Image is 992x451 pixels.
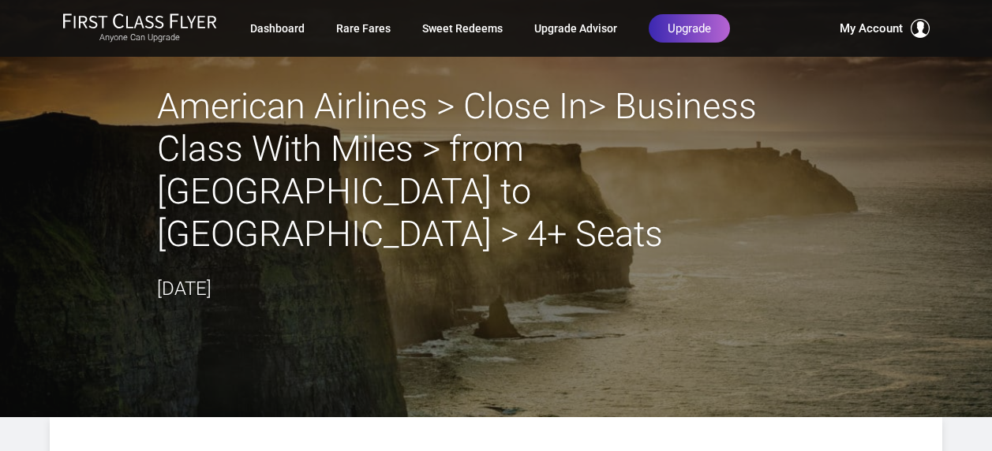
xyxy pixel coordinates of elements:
[649,14,730,43] a: Upgrade
[422,14,503,43] a: Sweet Redeems
[336,14,391,43] a: Rare Fares
[250,14,305,43] a: Dashboard
[62,13,217,29] img: First Class Flyer
[157,85,836,255] h2: American Airlines > Close In> Business Class With Miles > from [GEOGRAPHIC_DATA] to [GEOGRAPHIC_D...
[157,278,212,300] time: [DATE]
[62,32,217,43] small: Anyone Can Upgrade
[840,19,903,38] span: My Account
[840,19,930,38] button: My Account
[62,13,217,44] a: First Class FlyerAnyone Can Upgrade
[534,14,617,43] a: Upgrade Advisor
